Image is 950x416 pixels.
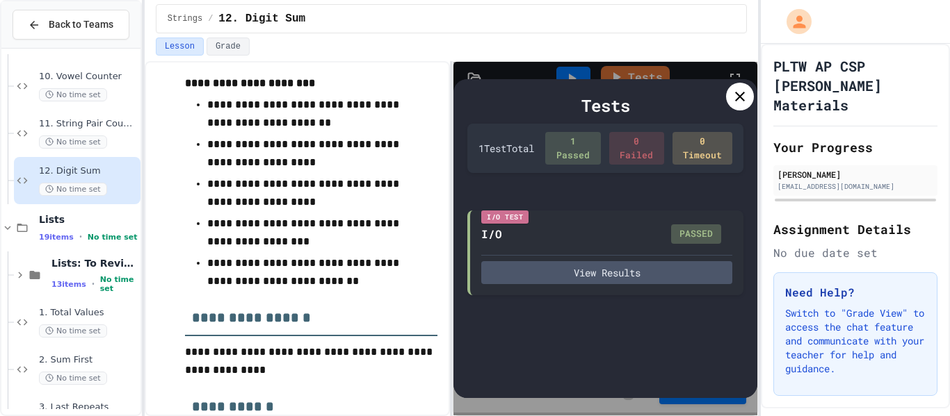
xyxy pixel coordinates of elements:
span: No time set [39,135,107,149]
span: • [79,231,82,242]
span: Back to Teams [49,17,113,32]
span: Lists [39,213,138,226]
div: [EMAIL_ADDRESS][DOMAIN_NAME] [778,181,933,192]
div: Tests [467,93,743,118]
span: No time set [88,233,138,242]
button: View Results [481,261,732,284]
h2: Your Progress [773,138,937,157]
div: I/O [481,226,502,242]
span: No time set [39,88,107,101]
span: 13 items [51,280,86,289]
div: My Account [772,6,815,38]
span: 3. Last Repeats [39,401,138,413]
span: No time set [100,275,138,293]
div: PASSED [671,224,721,244]
span: No time set [39,372,107,385]
button: Grade [207,38,250,56]
p: Switch to "Grade View" to access the chat feature and communicate with your teacher for help and ... [785,306,926,376]
span: / [208,13,213,24]
div: 0 Failed [609,132,664,165]
span: No time set [39,183,107,196]
span: • [92,278,95,290]
span: 12. Digit Sum [218,10,305,27]
button: Back to Teams [13,10,129,40]
h1: PLTW AP CSP [PERSON_NAME] Materials [773,56,937,115]
span: 10. Vowel Counter [39,71,138,83]
span: 19 items [39,233,74,242]
div: 0 Timeout [673,132,732,165]
div: No due date set [773,244,937,261]
div: [PERSON_NAME] [778,168,933,181]
div: 1 Passed [545,132,600,165]
span: 11. String Pair Counter [39,118,138,130]
h2: Assignment Details [773,219,937,239]
span: 2. Sum First [39,354,138,366]
span: 1. Total Values [39,307,138,319]
span: 12. Digit Sum [39,165,138,177]
span: No time set [39,324,107,338]
div: 1 Test Total [478,141,534,156]
div: I/O Test [481,210,529,224]
span: Strings [168,13,202,24]
h3: Need Help? [785,284,926,301]
span: Lists: To Reviews [51,257,138,269]
button: Lesson [156,38,204,56]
